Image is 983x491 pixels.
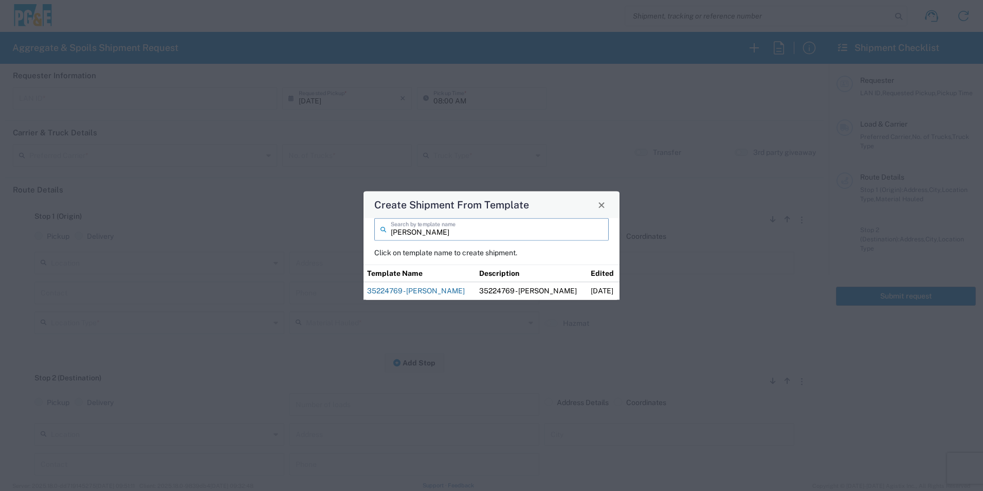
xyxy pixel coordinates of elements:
table: Shipment templates [363,265,620,300]
button: Close [594,198,609,212]
th: Edited [587,265,620,282]
td: [DATE] [587,282,620,300]
th: Description [476,265,588,282]
a: 35224769 - [PERSON_NAME] [367,287,465,295]
h4: Create Shipment From Template [374,197,529,212]
th: Template Name [363,265,476,282]
p: Click on template name to create shipment. [374,248,609,257]
td: 35224769 - [PERSON_NAME] [476,282,588,300]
